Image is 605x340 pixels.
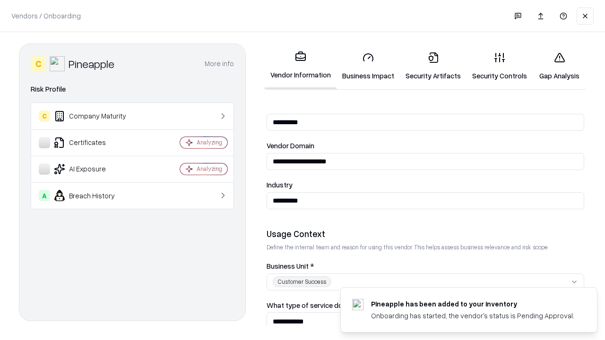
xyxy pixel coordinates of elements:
[267,273,584,290] button: Customer Success
[273,276,331,287] div: Customer Success
[337,44,400,88] a: Business Impact
[371,299,574,309] div: Pineapple has been added to your inventory
[50,56,65,71] img: Pineapple
[533,44,586,88] a: Gap Analysis
[267,243,584,251] p: Define the internal team and reason for using this vendor. This helps assess business relevance a...
[31,84,234,95] div: Risk Profile
[267,142,584,149] label: Vendor Domain
[267,181,584,188] label: Industry
[39,190,50,201] div: A
[39,190,152,201] div: Breach History
[265,43,337,89] a: Vendor Information
[467,44,533,88] a: Security Controls
[39,137,152,148] div: Certificates
[352,299,363,310] img: pineappleenergy.com
[197,138,222,146] div: Analyzing
[400,44,467,88] a: Security Artifacts
[267,228,584,239] div: Usage Context
[31,56,46,71] div: C
[69,56,114,71] div: Pineapple
[39,163,152,175] div: AI Exposure
[39,110,50,122] div: C
[371,311,574,321] div: Onboarding has started, the vendor's status is Pending Approval.
[39,110,152,122] div: Company Maturity
[197,165,222,173] div: Analyzing
[267,263,584,270] label: Business Unit *
[267,302,584,309] label: What type of service does the vendor provide? *
[205,55,234,72] button: More info
[11,11,81,21] p: Vendors / Onboarding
